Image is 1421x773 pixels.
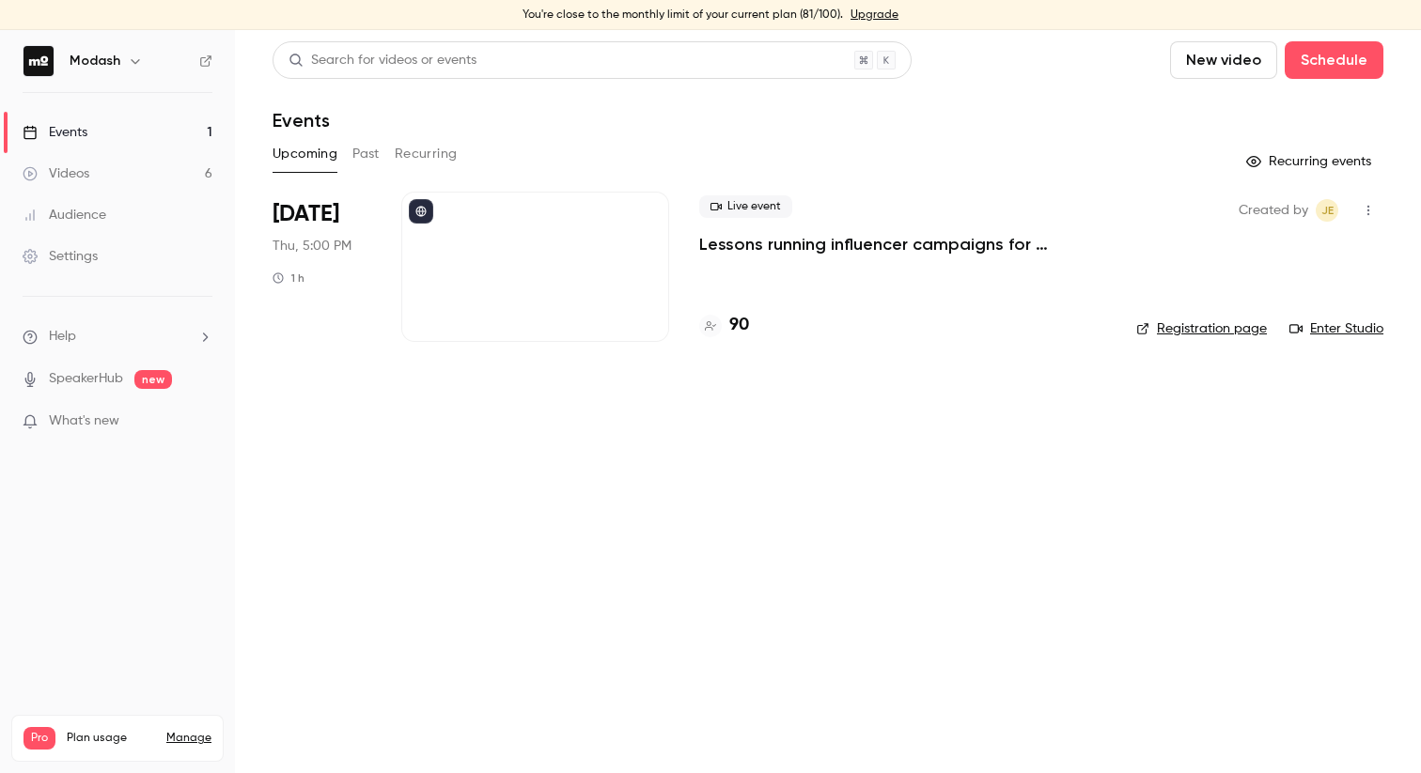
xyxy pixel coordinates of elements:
button: Recurring [395,139,458,169]
a: SpeakerHub [49,369,123,389]
span: What's new [49,411,119,431]
div: Audience [23,206,106,224]
button: Past [352,139,380,169]
div: Search for videos or events [289,51,476,70]
h6: Modash [70,52,120,70]
div: 1 h [273,271,304,286]
div: Sep 18 Thu, 5:00 PM (Europe/London) [273,192,371,342]
a: Manage [166,731,211,746]
div: Settings [23,247,98,266]
a: Registration page [1136,319,1267,338]
span: Help [49,327,76,347]
h1: Events [273,109,330,131]
li: help-dropdown-opener [23,327,212,347]
button: Upcoming [273,139,337,169]
button: Recurring events [1238,147,1383,177]
div: Events [23,123,87,142]
button: New video [1170,41,1277,79]
span: Plan usage [67,731,155,746]
span: [DATE] [273,199,339,229]
a: Enter Studio [1289,319,1383,338]
span: Jack Eaton [1316,199,1338,222]
span: Thu, 5:00 PM [273,237,351,255]
span: Created by [1239,199,1308,222]
span: JE [1321,199,1334,222]
span: new [134,370,172,389]
div: Videos [23,164,89,183]
span: Pro [23,727,55,750]
a: Upgrade [851,8,898,23]
a: Lessons running influencer campaigns for Gymshark & Elemis during Q4 [699,233,1106,255]
button: Schedule [1285,41,1383,79]
img: Modash [23,46,54,76]
h4: 90 [729,313,749,338]
a: 90 [699,313,749,338]
span: Live event [699,195,792,218]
